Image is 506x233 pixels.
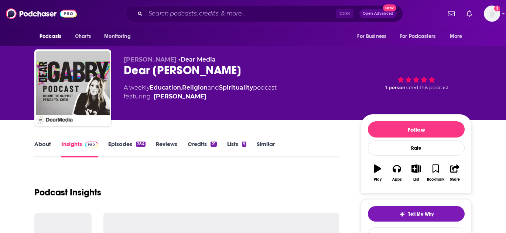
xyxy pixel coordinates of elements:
img: Podchaser Pro [85,142,98,147]
span: [PERSON_NAME] [124,56,177,63]
div: Search podcasts, credits, & more... [125,5,403,22]
span: More [450,31,462,42]
button: Show profile menu [484,6,500,22]
span: Open Advanced [363,12,393,15]
div: Apps [392,177,402,182]
div: 284 [136,142,146,147]
button: Follow [368,121,465,138]
a: [PERSON_NAME] [154,92,206,101]
button: open menu [99,29,140,44]
img: tell me why sparkle [399,211,405,217]
div: Share [450,177,460,182]
a: Episodes284 [108,140,146,157]
a: Reviews [156,140,177,157]
div: 21 [211,142,216,147]
a: InsightsPodchaser Pro [61,140,98,157]
a: Show notifications dropdown [445,7,458,20]
span: and [208,84,219,91]
span: , [181,84,182,91]
div: Rate [368,140,465,156]
button: List [407,160,426,186]
span: Logged in as scottb4744 [484,6,500,22]
div: List [413,177,419,182]
button: Apps [387,160,406,186]
span: Monitoring [104,31,130,42]
a: Credits21 [188,140,216,157]
button: Play [368,160,387,186]
span: featuring [124,92,277,101]
img: Podchaser - Follow, Share and Rate Podcasts [6,7,77,21]
button: open menu [445,29,472,44]
div: A weekly podcast [124,83,277,101]
span: For Business [357,31,386,42]
a: Religion [182,84,208,91]
a: Education [150,84,181,91]
span: Charts [75,31,91,42]
a: Charts [70,29,95,44]
span: • [178,56,216,63]
span: Ctrl K [336,9,353,18]
button: open menu [395,29,446,44]
svg: Add a profile image [494,6,500,11]
a: Spirituality [219,84,253,91]
button: open menu [34,29,71,44]
span: New [383,4,396,11]
span: rated this podcast [406,85,448,90]
div: Play [374,177,382,182]
button: open menu [352,29,396,44]
a: Dear Media [181,56,216,63]
button: tell me why sparkleTell Me Why [368,206,465,222]
button: Bookmark [426,160,445,186]
span: Tell Me Why [408,211,434,217]
a: Show notifications dropdown [464,7,475,20]
h1: Podcast Insights [34,187,101,198]
button: Share [445,160,465,186]
a: About [34,140,51,157]
span: Podcasts [40,31,61,42]
img: Dear Gabby [36,51,110,125]
input: Search podcasts, credits, & more... [146,8,336,20]
span: 1 person [385,85,406,90]
img: User Profile [484,6,500,22]
button: Open AdvancedNew [359,9,397,18]
a: Lists9 [227,140,246,157]
div: 9 [242,142,246,147]
div: 1 personrated this podcast [361,56,472,102]
a: Similar [257,140,275,157]
span: For Podcasters [400,31,435,42]
div: Bookmark [427,177,444,182]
